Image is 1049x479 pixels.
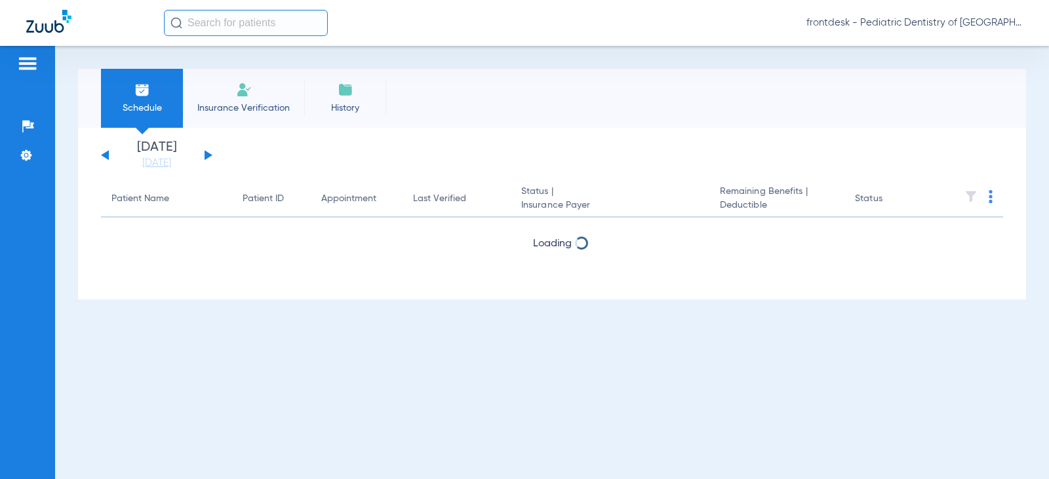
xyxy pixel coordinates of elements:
div: Patient Name [111,192,222,206]
th: Remaining Benefits | [709,181,844,218]
span: Loading [533,273,572,284]
div: Patient ID [243,192,284,206]
span: Schedule [111,102,173,115]
span: Loading [533,239,572,249]
img: History [338,82,353,98]
div: Patient ID [243,192,300,206]
img: Schedule [134,82,150,98]
div: Appointment [321,192,392,206]
span: frontdesk - Pediatric Dentistry of [GEOGRAPHIC_DATA][US_STATE] (WR) [806,16,1023,29]
img: filter.svg [964,190,978,203]
img: Search Icon [170,17,182,29]
div: Last Verified [413,192,466,206]
a: [DATE] [117,157,196,170]
span: Deductible [720,199,834,212]
img: group-dot-blue.svg [989,190,993,203]
img: hamburger-icon [17,56,38,71]
span: History [314,102,376,115]
div: Patient Name [111,192,169,206]
img: Manual Insurance Verification [236,82,252,98]
span: Insurance Payer [521,199,699,212]
input: Search for patients [164,10,328,36]
li: [DATE] [117,141,196,170]
img: Zuub Logo [26,10,71,33]
th: Status [844,181,933,218]
th: Status | [511,181,709,218]
div: Appointment [321,192,376,206]
span: Insurance Verification [193,102,294,115]
div: Last Verified [413,192,500,206]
